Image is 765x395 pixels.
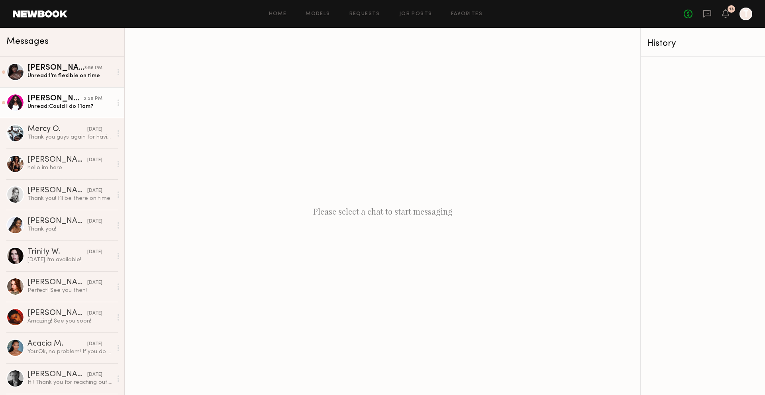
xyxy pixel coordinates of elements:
[27,317,112,325] div: Amazing! See you soon!
[27,103,112,110] div: Unread: Could I do 11am?
[27,217,87,225] div: [PERSON_NAME]
[349,12,380,17] a: Requests
[27,133,112,141] div: Thank you guys again for having me. 😊🙏🏿
[739,8,752,20] a: T
[125,28,640,395] div: Please select a chat to start messaging
[27,225,112,233] div: Thank you!
[647,39,759,48] div: History
[27,248,87,256] div: Trinity W.
[269,12,287,17] a: Home
[87,340,102,348] div: [DATE]
[27,340,87,348] div: Acacia M.
[27,187,87,195] div: [PERSON_NAME]
[87,156,102,164] div: [DATE]
[87,248,102,256] div: [DATE]
[87,279,102,287] div: [DATE]
[87,126,102,133] div: [DATE]
[87,371,102,379] div: [DATE]
[729,7,734,12] div: 13
[87,218,102,225] div: [DATE]
[27,72,112,80] div: Unread: I’m flexible on time
[27,371,87,379] div: [PERSON_NAME]
[27,287,112,294] div: Perfect! See you then!
[306,12,330,17] a: Models
[27,279,87,287] div: [PERSON_NAME]
[84,65,102,72] div: 3:56 PM
[27,95,84,103] div: [PERSON_NAME]
[84,95,102,103] div: 2:58 PM
[27,64,84,72] div: [PERSON_NAME]
[87,310,102,317] div: [DATE]
[27,164,112,172] div: hello im here
[27,348,112,356] div: You: Ok, no problem! If you do 2:30, we could do that also. Or I can let you know about the next ...
[27,309,87,317] div: [PERSON_NAME]
[399,12,432,17] a: Job Posts
[27,379,112,386] div: Hi! Thank you for reaching out. Is this a paid gig? If so, could you please share your rate?
[27,256,112,264] div: [DATE] i’m available!
[27,156,87,164] div: [PERSON_NAME]
[27,195,112,202] div: Thank you! I’ll be there on time
[87,187,102,195] div: [DATE]
[451,12,483,17] a: Favorites
[6,37,49,46] span: Messages
[27,125,87,133] div: Mercy O.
